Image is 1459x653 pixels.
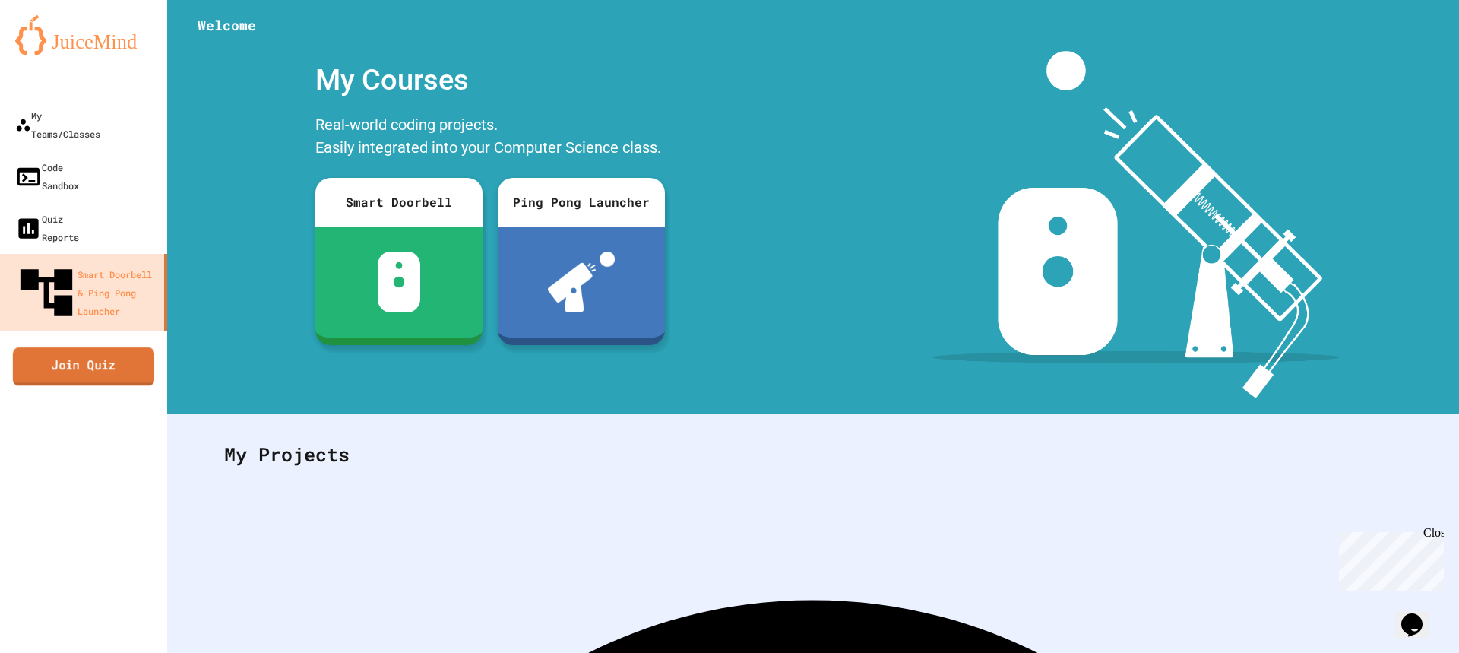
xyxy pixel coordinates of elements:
img: banner-image-my-projects.png [932,51,1340,398]
a: Join Quiz [13,347,154,385]
iframe: chat widget [1395,592,1444,638]
div: Code Sandbox [15,158,79,195]
img: sdb-white.svg [378,252,421,312]
img: ppl-with-ball.png [548,252,616,312]
div: Ping Pong Launcher [498,178,665,227]
div: Smart Doorbell [315,178,483,227]
div: My Projects [209,425,1417,484]
img: logo-orange.svg [15,15,152,55]
div: Smart Doorbell & Ping Pong Launcher [15,262,158,324]
div: My Teams/Classes [15,106,100,143]
div: My Courses [308,51,673,109]
div: Chat with us now!Close [6,6,105,97]
div: Real-world coding projects. Easily integrated into your Computer Science class. [308,109,673,166]
div: Quiz Reports [15,210,79,246]
iframe: chat widget [1333,526,1444,591]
